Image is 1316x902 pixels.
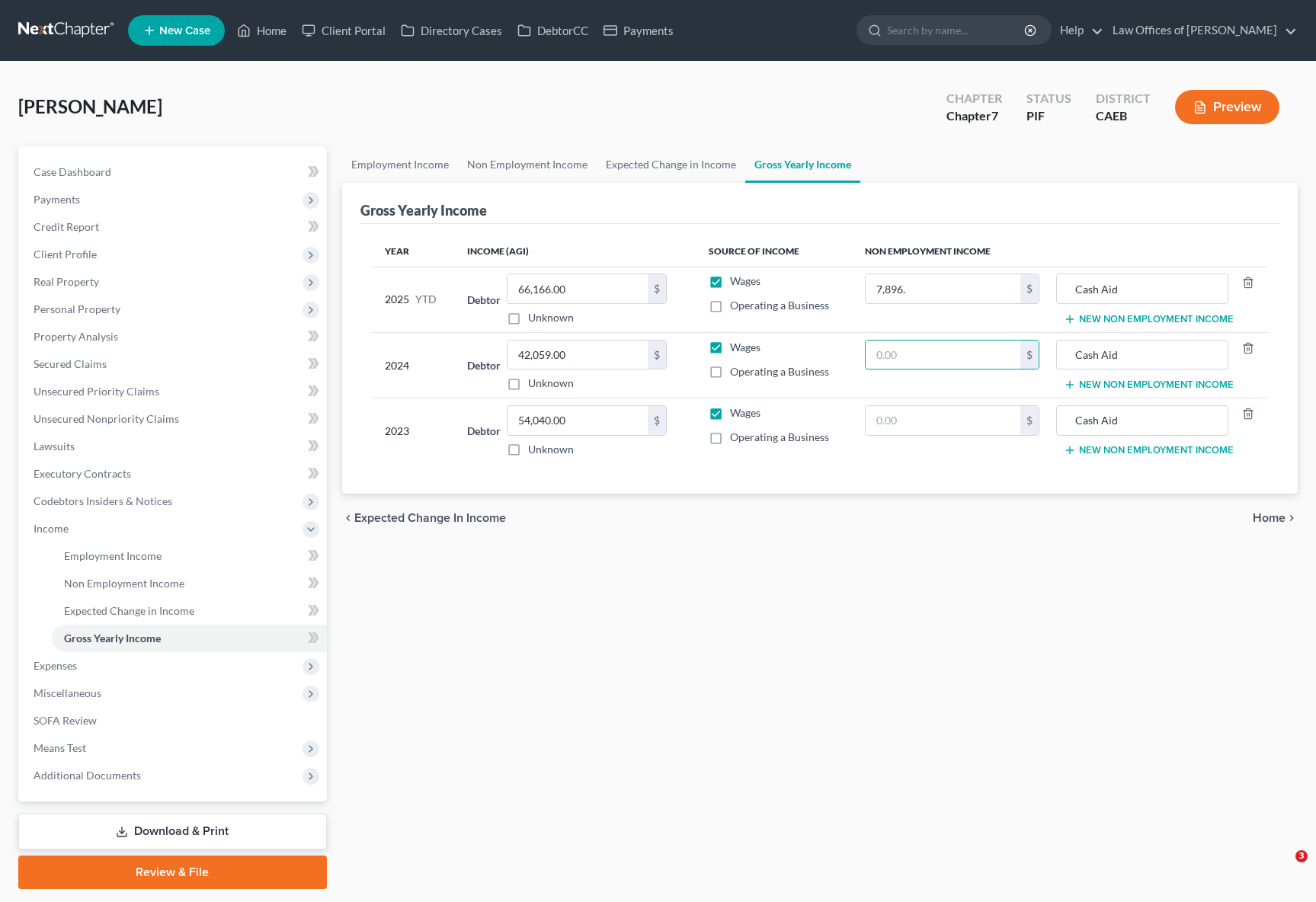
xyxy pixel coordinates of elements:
div: Gross Yearly Income [360,201,487,219]
a: Credit Report [21,213,327,241]
a: Law Offices of [PERSON_NAME] [1105,17,1297,44]
a: Employment Income [342,146,458,183]
span: Operating a Business [730,299,829,312]
a: Download & Print [18,814,327,849]
input: 0.00 [508,341,648,369]
span: Wages [730,341,760,353]
label: Unknown [528,442,574,457]
label: Debtor [467,357,501,373]
button: chevron_left Expected Change in Income [342,512,506,524]
span: [PERSON_NAME] [18,95,162,117]
div: $ [1020,274,1039,303]
span: Codebtors Insiders & Notices [34,494,172,507]
div: Status [1026,90,1071,107]
th: Non Employment Income [853,236,1267,267]
div: $ [1020,341,1039,369]
a: Employment Income [52,542,327,570]
button: Home chevron_right [1253,512,1298,524]
a: SOFA Review [21,707,327,734]
span: Operating a Business [730,365,829,378]
span: Expected Change in Income [64,604,194,617]
span: Secured Claims [34,357,107,370]
span: Payments [34,193,80,206]
label: Unknown [528,310,574,325]
a: Gross Yearly Income [52,625,327,652]
div: $ [648,406,666,435]
span: Operating a Business [730,430,829,443]
i: chevron_right [1286,512,1298,524]
span: Credit Report [34,220,99,233]
a: Non Employment Income [52,570,327,597]
span: Expenses [34,659,77,672]
a: Help [1052,17,1103,44]
div: CAEB [1096,107,1151,125]
div: Chapter [946,107,1002,125]
a: Property Analysis [21,323,327,350]
button: New Non Employment Income [1064,379,1234,391]
input: 0.00 [866,406,1020,435]
a: Lawsuits [21,433,327,460]
a: Gross Yearly Income [745,146,860,183]
input: Search by name... [887,16,1026,44]
button: New Non Employment Income [1064,313,1234,325]
span: Client Profile [34,248,97,261]
th: Source of Income [696,236,853,267]
div: PIF [1026,107,1071,125]
div: $ [648,274,666,303]
span: Wages [730,406,760,419]
span: Lawsuits [34,440,75,453]
input: 0.00 [866,274,1020,303]
a: Non Employment Income [458,146,597,183]
a: Directory Cases [393,17,510,44]
span: Personal Property [34,302,120,315]
input: 0.00 [508,274,648,303]
button: New Non Employment Income [1064,444,1234,456]
span: Wages [730,274,760,287]
span: Expected Change in Income [354,512,506,524]
input: Source of Income [1065,406,1220,435]
input: 0.00 [508,406,648,435]
span: Miscellaneous [34,686,101,699]
div: 2023 [385,405,443,457]
span: Property Analysis [34,330,118,343]
div: 2025 [385,273,443,325]
span: Non Employment Income [64,577,184,590]
label: Debtor [467,292,501,308]
span: Employment Income [64,549,162,562]
a: Expected Change in Income [52,597,327,625]
a: Unsecured Nonpriority Claims [21,405,327,433]
span: Unsecured Nonpriority Claims [34,412,179,425]
a: Unsecured Priority Claims [21,378,327,405]
th: Year [373,236,455,267]
i: chevron_left [342,512,354,524]
span: SOFA Review [34,714,97,727]
a: Home [229,17,294,44]
a: Secured Claims [21,350,327,378]
input: 0.00 [866,341,1020,369]
span: Means Test [34,741,86,754]
a: DebtorCC [510,17,596,44]
span: Real Property [34,275,99,288]
div: District [1096,90,1151,107]
th: Income (AGI) [455,236,696,267]
a: Review & File [18,856,327,889]
a: Payments [596,17,681,44]
iframe: Intercom live chat [1264,850,1301,887]
input: Source of Income [1065,274,1220,303]
span: Home [1253,512,1286,524]
span: YTD [415,292,437,307]
label: Unknown [528,376,574,391]
a: Case Dashboard [21,158,327,186]
input: Source of Income [1065,341,1220,369]
span: Unsecured Priority Claims [34,385,159,398]
a: Executory Contracts [21,460,327,488]
span: Gross Yearly Income [64,632,161,645]
span: Income [34,522,69,535]
span: Additional Documents [34,769,141,782]
span: Executory Contracts [34,467,131,480]
a: Expected Change in Income [597,146,745,183]
span: 3 [1295,850,1308,862]
button: Preview [1175,90,1279,124]
span: Case Dashboard [34,165,111,178]
span: 7 [991,108,998,123]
